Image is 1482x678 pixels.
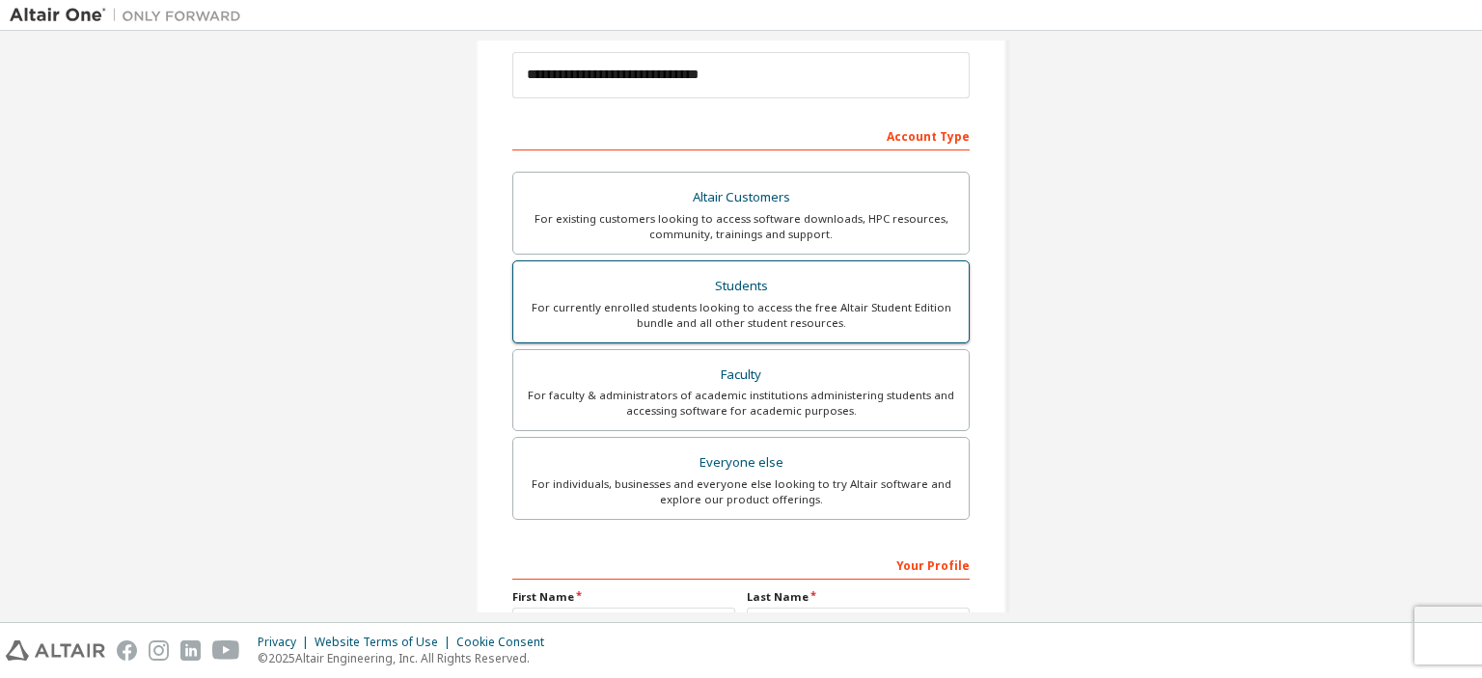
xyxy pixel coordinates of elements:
[6,640,105,661] img: altair_logo.svg
[525,476,957,507] div: For individuals, businesses and everyone else looking to try Altair software and explore our prod...
[747,589,970,605] label: Last Name
[525,388,957,419] div: For faculty & administrators of academic institutions administering students and accessing softwa...
[258,635,315,650] div: Privacy
[258,650,556,666] p: © 2025 Altair Engineering, Inc. All Rights Reserved.
[315,635,456,650] div: Website Terms of Use
[10,6,251,25] img: Altair One
[117,640,137,661] img: facebook.svg
[525,184,957,211] div: Altair Customers
[512,589,735,605] label: First Name
[212,640,240,661] img: youtube.svg
[525,273,957,300] div: Students
[512,549,970,580] div: Your Profile
[525,362,957,389] div: Faculty
[525,449,957,476] div: Everyone else
[149,640,169,661] img: instagram.svg
[525,300,957,331] div: For currently enrolled students looking to access the free Altair Student Edition bundle and all ...
[180,640,201,661] img: linkedin.svg
[525,211,957,242] div: For existing customers looking to access software downloads, HPC resources, community, trainings ...
[456,635,556,650] div: Cookie Consent
[512,120,970,150] div: Account Type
